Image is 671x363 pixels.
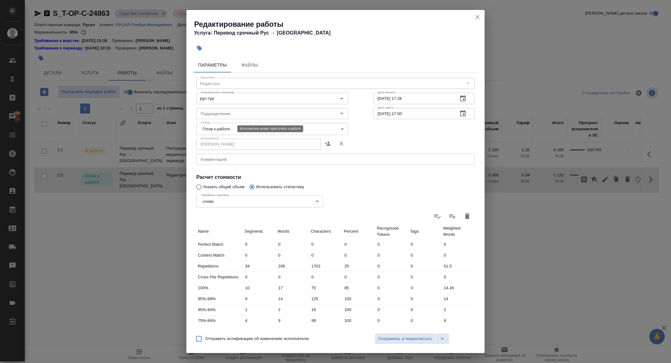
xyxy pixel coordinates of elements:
[342,283,376,292] input: ✎ Введи что-нибудь
[276,316,309,325] input: ✎ Введи что-нибудь
[276,251,309,260] input: ✎ Введи что-нибудь
[201,199,215,204] button: слово
[321,136,335,151] button: Назначить
[375,251,409,260] input: ✎ Введи что-нибудь
[342,272,376,282] input: ✎ Введи что-нибудь
[193,41,206,55] button: Добавить тэг
[243,283,276,292] input: ✎ Введи что-нибудь
[198,296,241,302] p: 95%-99%
[441,272,475,282] input: ✎ Введи что-нибудь
[473,12,482,22] button: close
[309,262,342,271] input: ✎ Введи что-нибудь
[342,294,376,303] input: ✎ Введи что-нибудь
[409,283,442,292] input: ✎ Введи что-нибудь
[243,272,276,282] input: ✎ Введи что-нибудь
[335,136,348,151] button: Удалить
[198,263,241,269] p: Repetitions
[409,327,442,336] input: ✎ Введи что-нибудь
[243,294,276,303] input: ✎ Введи что-нибудь
[244,228,275,235] p: Segments
[309,316,342,325] input: ✎ Введи что-нибудь
[342,305,376,314] input: ✎ Введи что-нибудь
[378,335,432,342] span: Сохранить и пересчитать
[309,240,342,249] input: ✎ Введи что-нибудь
[342,251,376,260] input: ✎ Введи что-нибудь
[441,294,475,303] input: ✎ Введи что-нибудь
[409,272,442,282] input: ✎ Введи что-нибудь
[309,251,342,260] input: ✎ Введи что-нибудь
[276,272,309,282] input: ✎ Введи что-нибудь
[276,305,309,314] input: ✎ Введи что-нибудь
[276,327,309,336] input: ✎ Введи что-нибудь
[309,294,342,303] input: ✎ Введи что-нибудь
[342,262,376,271] input: ✎ Введи что-нибудь
[445,209,460,224] label: Слить статистику
[430,209,445,224] label: Обновить статистику
[243,240,276,249] input: ✎ Введи что-нибудь
[337,109,346,118] button: Open
[375,294,409,303] input: ✎ Введи что-нибудь
[443,225,473,238] p: Weighted Words
[441,262,475,271] input: ✎ Введи что-нибудь
[375,272,409,282] input: ✎ Введи что-нибудь
[198,61,227,69] span: Параметры
[375,333,450,344] div: split button
[243,251,276,260] input: ✎ Введи что-нибудь
[243,327,276,336] input: ✎ Введи что-нибудь
[198,328,241,335] p: 50%-74%
[276,262,309,271] input: ✎ Введи что-нибудь
[196,195,323,207] div: слово
[309,272,342,282] input: ✎ Введи что-нибудь
[375,327,409,336] input: ✎ Введи что-нибудь
[344,228,374,235] p: Percent
[342,240,376,249] input: ✎ Введи что-нибудь
[243,305,276,314] input: ✎ Введи что-нибудь
[276,283,309,292] input: ✎ Введи что-нибудь
[409,262,442,271] input: ✎ Введи что-нибудь
[441,327,475,336] input: ✎ Введи что-нибудь
[243,262,276,271] input: ✎ Введи что-нибудь
[375,283,409,292] input: ✎ Введи что-нибудь
[198,241,241,248] p: Perfect Match
[311,228,341,235] p: Characters
[309,305,342,314] input: ✎ Введи что-нибудь
[460,209,475,224] button: Удалить статистику
[309,327,342,336] input: ✎ Введи что-нибудь
[441,240,475,249] input: ✎ Введи что-нибудь
[198,307,241,313] p: 85%-94%
[375,316,409,325] input: ✎ Введи что-нибудь
[409,251,442,260] input: ✎ Введи что-нибудь
[409,294,442,303] input: ✎ Введи что-нибудь
[276,240,309,249] input: ✎ Введи что-нибудь
[201,126,232,132] button: Готов к работе
[441,283,475,292] input: ✎ Введи что-нибудь
[375,333,436,344] button: Сохранить и пересчитать
[235,61,265,69] span: Файлы
[409,305,442,314] input: ✎ Введи что-нибудь
[410,228,440,235] p: Tags
[198,318,241,324] p: 75%-84%
[377,225,407,238] p: Recognized Tokens
[441,305,475,314] input: ✎ Введи что-нибудь
[309,283,342,292] input: ✎ Введи что-нибудь
[409,240,442,249] input: ✎ Введи что-нибудь
[198,252,241,258] p: Context Match
[243,316,276,325] input: ✎ Введи что-нибудь
[196,174,475,181] h4: Расчет стоимости
[205,336,309,342] span: Отправить нотификацию об изменениях исполнителю
[375,305,409,314] input: ✎ Введи что-нибудь
[276,294,309,303] input: ✎ Введи что-нибудь
[198,274,241,280] p: Cross File Repetitions
[198,285,241,291] p: 100%
[198,228,241,235] p: Name
[278,228,308,235] p: Words
[337,94,346,103] button: Open
[441,251,475,260] input: ✎ Введи что-нибудь
[342,316,376,325] input: ✎ Введи что-нибудь
[342,327,376,336] input: ✎ Введи что-нибудь
[194,29,485,37] h4: Услуга: Перевод срочный Рус → [GEOGRAPHIC_DATA]
[194,19,485,29] h2: Редактирование работы
[375,262,409,271] input: ✎ Введи что-нибудь
[409,316,442,325] input: ✎ Введи что-нибудь
[196,123,348,135] div: Готов к работе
